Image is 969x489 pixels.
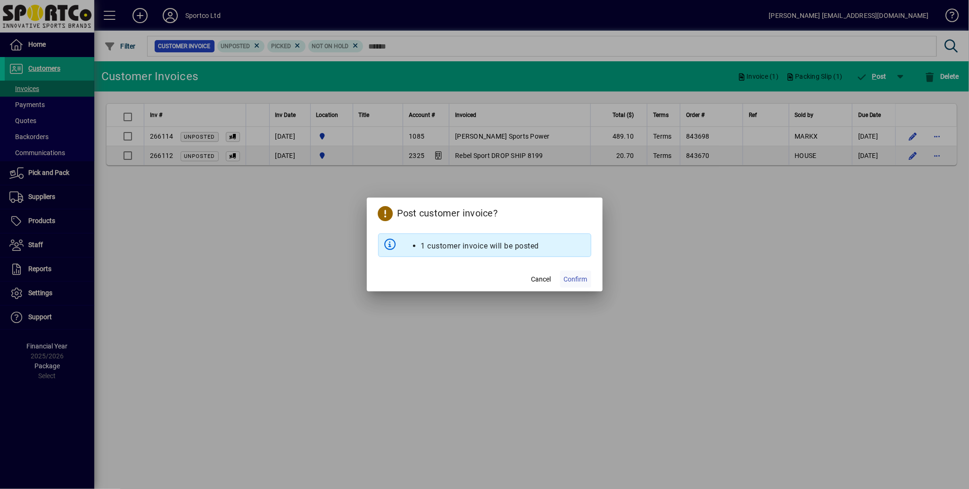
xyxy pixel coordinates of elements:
li: 1 customer invoice will be posted [421,240,539,252]
button: Confirm [560,271,591,288]
span: Confirm [564,274,588,284]
h2: Post customer invoice? [367,198,603,226]
button: Cancel [526,271,556,288]
span: Cancel [531,274,551,284]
